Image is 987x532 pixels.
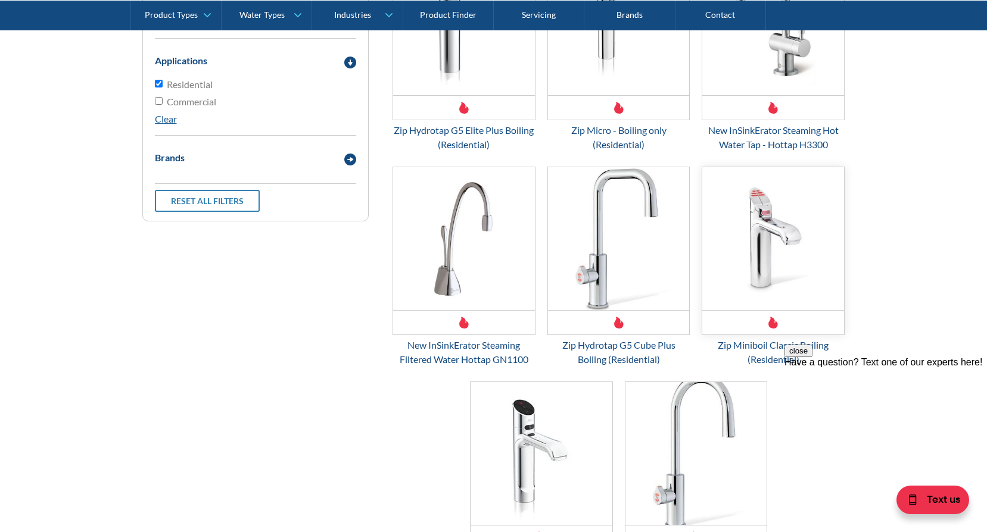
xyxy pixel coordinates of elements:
div: Zip Micro - Boiling only (Residential) [547,123,690,152]
a: Clear [155,113,177,124]
img: Zip Miniboil Classic Boiling (Residential) [702,167,844,310]
a: Reset all filters [155,190,260,212]
div: Zip Miniboil Classic Boiling (Residential) [702,338,845,367]
img: Zip Hydrotap G5 Classic Plus Boiling (Residential) [471,382,612,525]
span: Commercial [167,95,216,109]
a: Zip Miniboil Classic Boiling (Residential)Zip Miniboil Classic Boiling (Residential) [702,167,845,367]
div: Zip Hydrotap G5 Elite Plus Boiling (Residential) [393,123,535,152]
img: Zip Hydrotap G5 Cube Plus Boiling (Residential) [548,167,690,310]
div: Brands [155,151,185,165]
div: New InSinkErator Steaming Filtered Water Hottap GN1100 [393,338,535,367]
a: New InSinkErator Steaming Filtered Water Hottap GN1100New InSinkErator Steaming Filtered Water Ho... [393,167,535,367]
div: Product Types [145,10,198,20]
span: Residential [167,77,213,92]
div: Water Types [239,10,285,20]
input: Commercial [155,97,163,105]
div: Industries [334,10,371,20]
div: Zip Hydrotap G5 Cube Plus Boiling (Residential) [547,338,690,367]
iframe: podium webchat widget bubble [868,472,987,532]
div: Applications [155,54,207,68]
iframe: podium webchat widget prompt [784,345,987,487]
img: Zip Hydrotap G5 Arc Plus Boiling (Residential) [625,382,767,525]
div: New InSinkErator Steaming Hot Water Tap - Hottap H3300 [702,123,845,152]
img: New InSinkErator Steaming Filtered Water Hottap GN1100 [393,167,535,310]
a: Zip Hydrotap G5 Cube Plus Boiling (Residential)Zip Hydrotap G5 Cube Plus Boiling (Residential) [547,167,690,367]
input: Residential [155,80,163,87]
